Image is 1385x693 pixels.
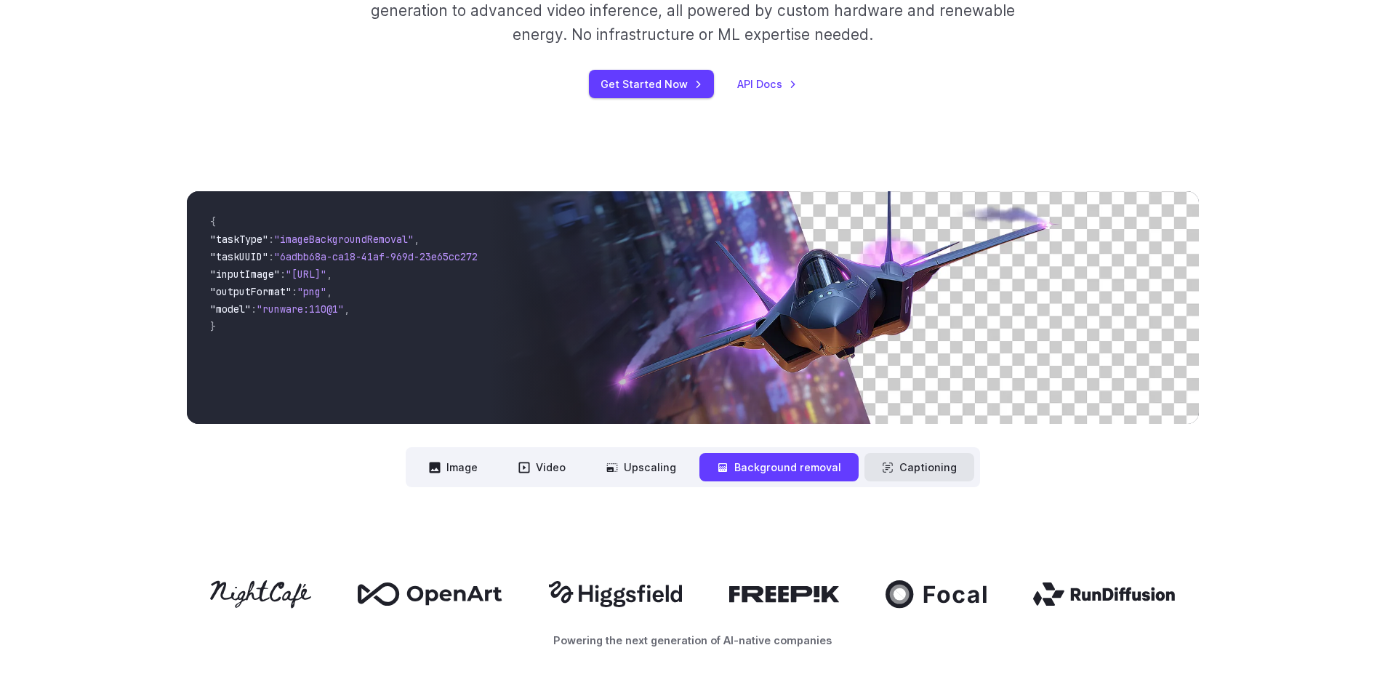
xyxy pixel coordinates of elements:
span: { [210,215,216,228]
span: "taskType" [210,233,268,246]
button: Image [412,453,495,481]
button: Video [501,453,583,481]
img: Futuristic stealth jet streaking through a neon-lit cityscape with glowing purple exhaust [490,191,1198,424]
span: "outputFormat" [210,285,292,298]
button: Upscaling [589,453,694,481]
span: "[URL]" [286,268,326,281]
span: , [326,268,332,281]
a: API Docs [737,76,797,92]
span: } [210,320,216,333]
span: "taskUUID" [210,250,268,263]
a: Get Started Now [589,70,714,98]
span: , [344,303,350,316]
span: : [268,250,274,263]
span: : [292,285,297,298]
span: : [280,268,286,281]
span: "model" [210,303,251,316]
button: Background removal [699,453,859,481]
span: : [268,233,274,246]
span: "imageBackgroundRemoval" [274,233,414,246]
span: "runware:110@1" [257,303,344,316]
span: , [326,285,332,298]
span: "png" [297,285,326,298]
button: Captioning [864,453,974,481]
span: : [251,303,257,316]
span: "6adbb68a-ca18-41af-969d-23e65cc2729c" [274,250,495,263]
p: Powering the next generation of AI-native companies [187,632,1199,649]
span: , [414,233,419,246]
span: "inputImage" [210,268,280,281]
